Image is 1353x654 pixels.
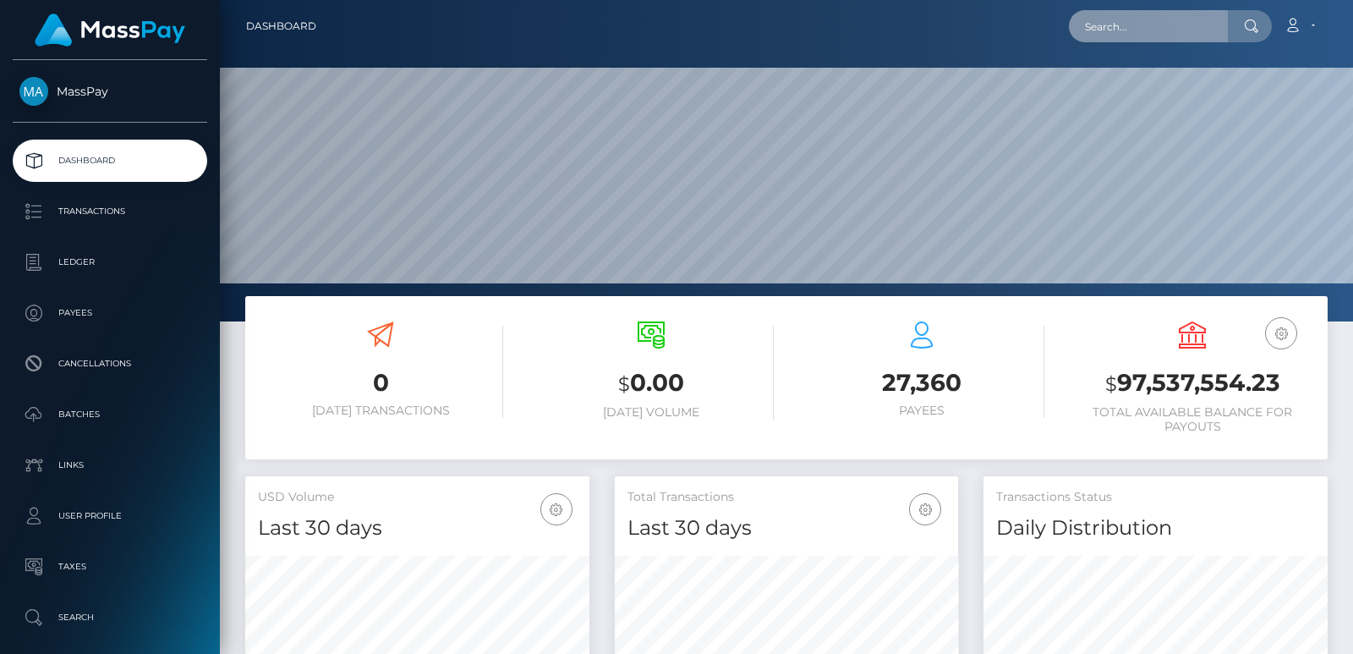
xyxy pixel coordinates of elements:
a: Search [13,596,207,639]
h5: Total Transactions [627,489,946,506]
small: $ [618,372,630,396]
span: MassPay [13,84,207,99]
p: Ledger [19,250,200,275]
h3: 97,537,554.23 [1070,366,1315,401]
p: Transactions [19,199,200,224]
input: Search... [1069,10,1228,42]
a: Links [13,444,207,486]
a: Taxes [13,546,207,588]
p: Search [19,605,200,630]
p: Dashboard [19,148,200,173]
img: MassPay [19,77,48,106]
h6: [DATE] Volume [529,405,774,420]
a: Transactions [13,190,207,233]
p: Payees [19,300,200,326]
img: MassPay Logo [35,14,185,47]
p: Taxes [19,554,200,580]
h3: 0 [258,366,503,399]
a: Cancellations [13,343,207,385]
small: $ [1105,372,1117,396]
h6: Payees [799,404,1044,418]
a: Batches [13,393,207,436]
p: User Profile [19,503,200,529]
a: Payees [13,292,207,334]
h4: Last 30 days [627,514,946,543]
p: Batches [19,402,200,427]
p: Links [19,453,200,478]
h4: Daily Distribution [996,514,1315,543]
h6: [DATE] Transactions [258,404,503,418]
h5: Transactions Status [996,489,1315,506]
a: Ledger [13,241,207,283]
h5: USD Volume [258,489,577,506]
a: Dashboard [13,140,207,182]
h4: Last 30 days [258,514,577,543]
h6: Total Available Balance for Payouts [1070,405,1315,434]
a: Dashboard [246,8,316,44]
a: User Profile [13,495,207,537]
h3: 0.00 [529,366,774,401]
h3: 27,360 [799,366,1044,399]
p: Cancellations [19,351,200,376]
